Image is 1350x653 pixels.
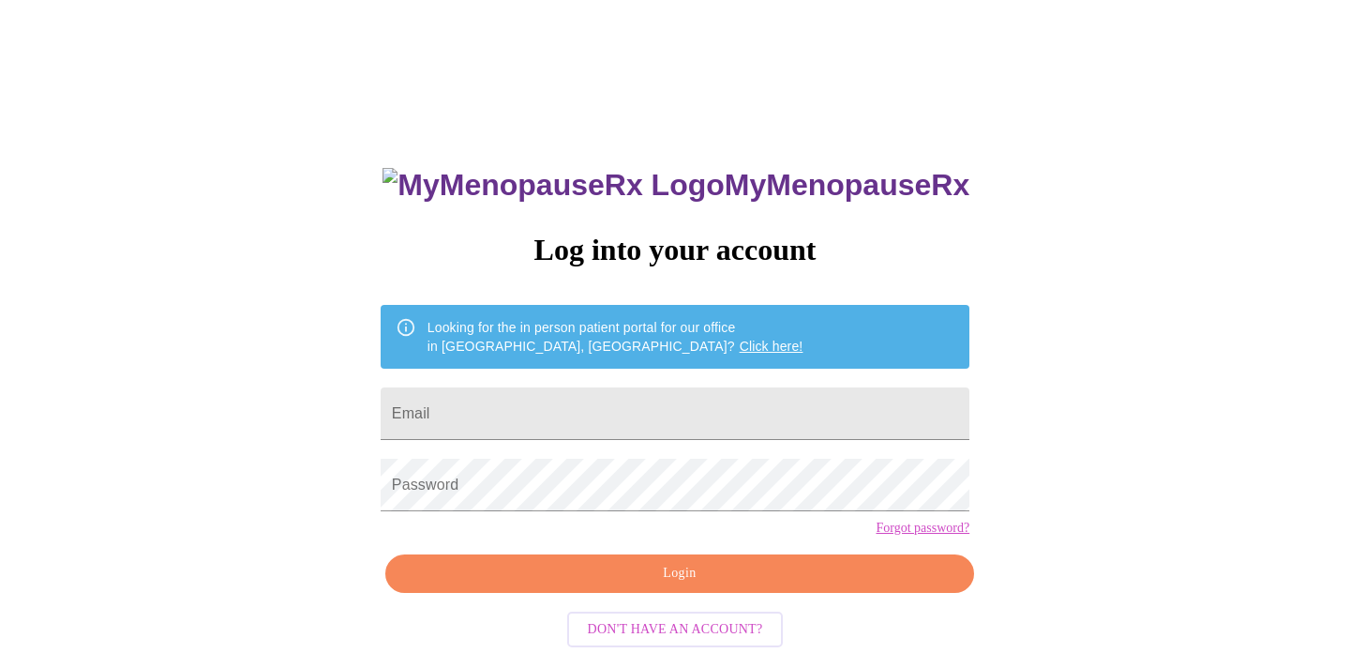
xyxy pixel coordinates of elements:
span: Don't have an account? [588,618,763,642]
a: Click here! [740,339,803,354]
h3: MyMenopauseRx [382,168,969,203]
a: Don't have an account? [562,620,788,636]
button: Don't have an account? [567,612,784,648]
img: MyMenopauseRx Logo [382,168,724,203]
h3: Log into your account [381,233,969,267]
button: Login [385,554,974,593]
span: Login [407,562,952,585]
div: Looking for the in person patient portal for our office in [GEOGRAPHIC_DATA], [GEOGRAPHIC_DATA]? [427,311,803,363]
a: Forgot password? [876,521,969,536]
